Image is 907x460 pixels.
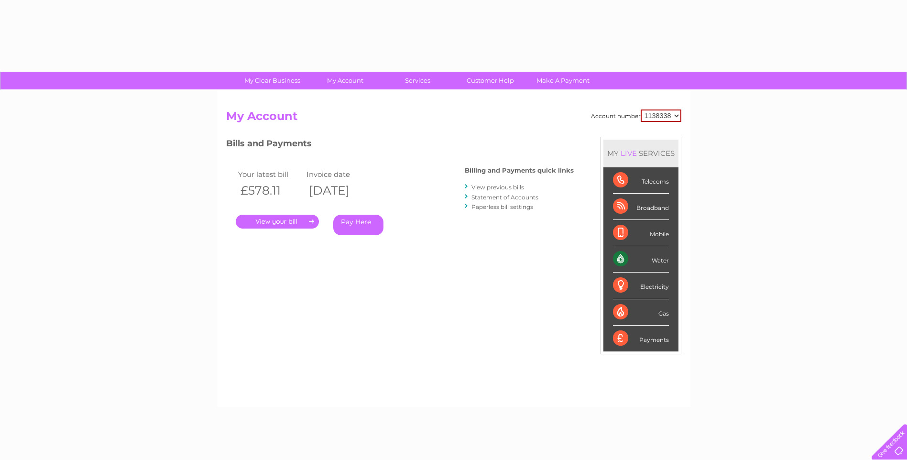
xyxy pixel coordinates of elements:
a: Pay Here [333,215,383,235]
th: £578.11 [236,181,305,200]
h3: Bills and Payments [226,137,574,153]
div: Broadband [613,194,669,220]
th: [DATE] [304,181,373,200]
div: Account number [591,110,681,122]
h2: My Account [226,110,681,128]
a: My Account [306,72,384,89]
div: Water [613,246,669,273]
h4: Billing and Payments quick links [465,167,574,174]
a: Customer Help [451,72,530,89]
a: Make A Payment [524,72,602,89]
a: . [236,215,319,229]
a: Statement of Accounts [471,194,538,201]
a: Paperless bill settings [471,203,533,210]
div: Mobile [613,220,669,246]
a: My Clear Business [233,72,312,89]
div: Electricity [613,273,669,299]
td: Your latest bill [236,168,305,181]
div: Telecoms [613,167,669,194]
div: LIVE [619,149,639,158]
div: MY SERVICES [603,140,678,167]
a: Services [378,72,457,89]
a: View previous bills [471,184,524,191]
div: Gas [613,299,669,326]
div: Payments [613,326,669,351]
td: Invoice date [304,168,373,181]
